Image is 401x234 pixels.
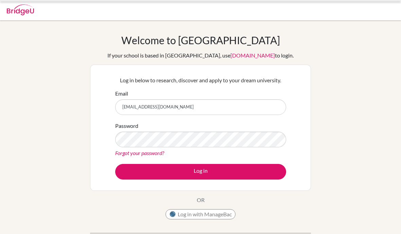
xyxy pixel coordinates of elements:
label: Password [115,122,138,130]
h1: Welcome to [GEOGRAPHIC_DATA] [121,34,280,46]
p: Log in below to research, discover and apply to your dream university. [115,76,286,84]
a: [DOMAIN_NAME] [230,52,275,58]
img: Bridge-U [7,4,34,15]
button: Log in with ManageBac [165,209,236,219]
p: OR [197,196,205,204]
button: Log in [115,164,286,180]
a: Forgot your password? [115,150,164,156]
label: Email [115,89,128,98]
div: If your school is based in [GEOGRAPHIC_DATA], use to login. [107,51,294,60]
